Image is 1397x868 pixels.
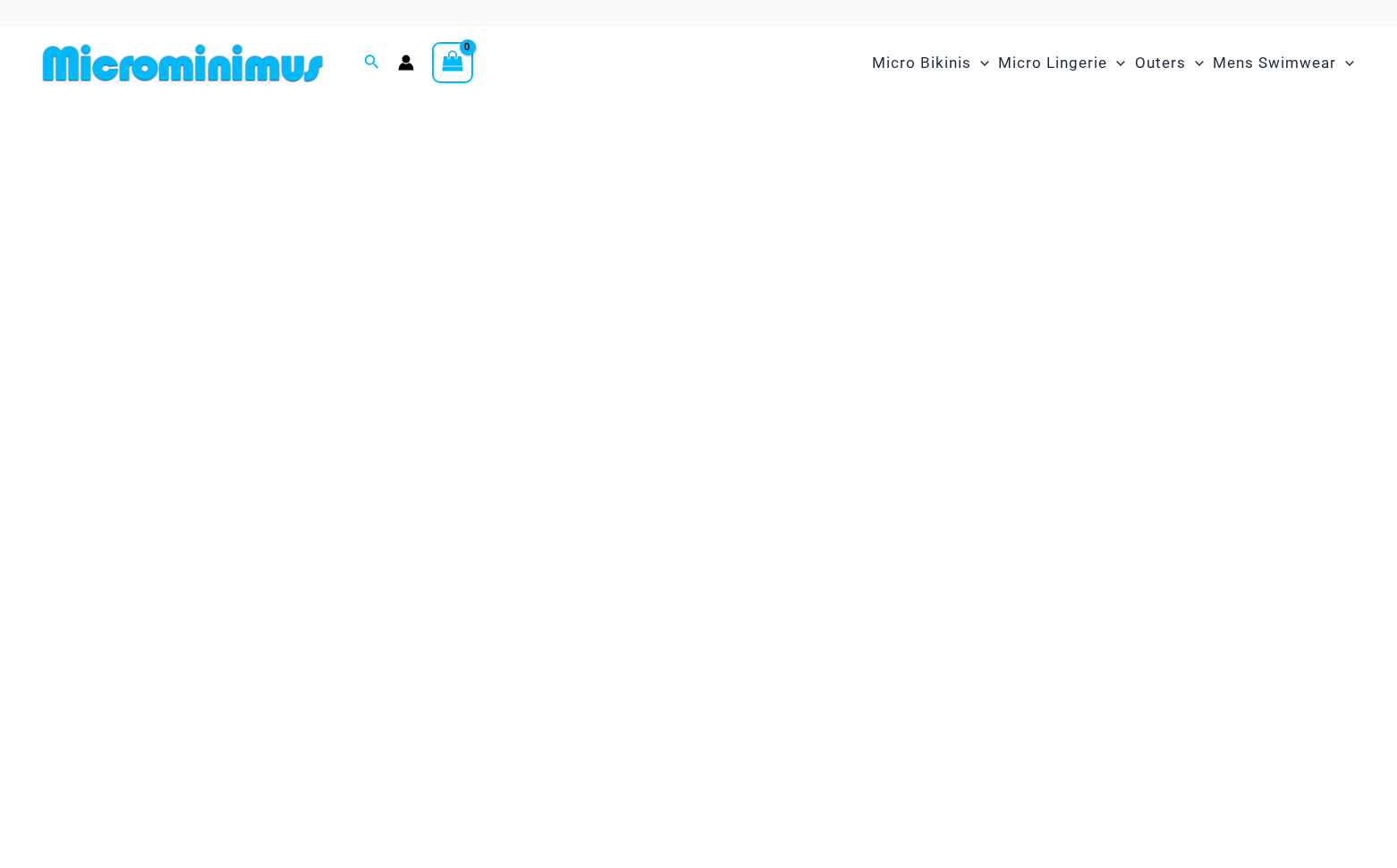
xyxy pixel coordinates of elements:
span: Outers [1135,40,1186,86]
span: Micro Lingerie [998,40,1107,86]
span: Menu Toggle [971,40,989,86]
a: View Shopping Cart, empty [432,42,473,83]
nav: Site Navigation [865,33,1361,93]
a: OutersMenu ToggleMenu Toggle [1130,36,1208,90]
a: Micro LingerieMenu ToggleMenu Toggle [994,36,1130,90]
span: Menu Toggle [1186,40,1204,86]
a: Search icon link [364,52,380,74]
span: Menu Toggle [1107,40,1125,86]
a: Account icon link [398,55,414,71]
span: Micro Bikinis [872,40,971,86]
span: Menu Toggle [1336,40,1354,86]
a: Mens SwimwearMenu ToggleMenu Toggle [1208,36,1359,90]
img: MM SHOP LOGO FLAT [36,43,330,83]
a: Micro BikinisMenu ToggleMenu Toggle [868,36,994,90]
span: Mens Swimwear [1213,40,1336,86]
